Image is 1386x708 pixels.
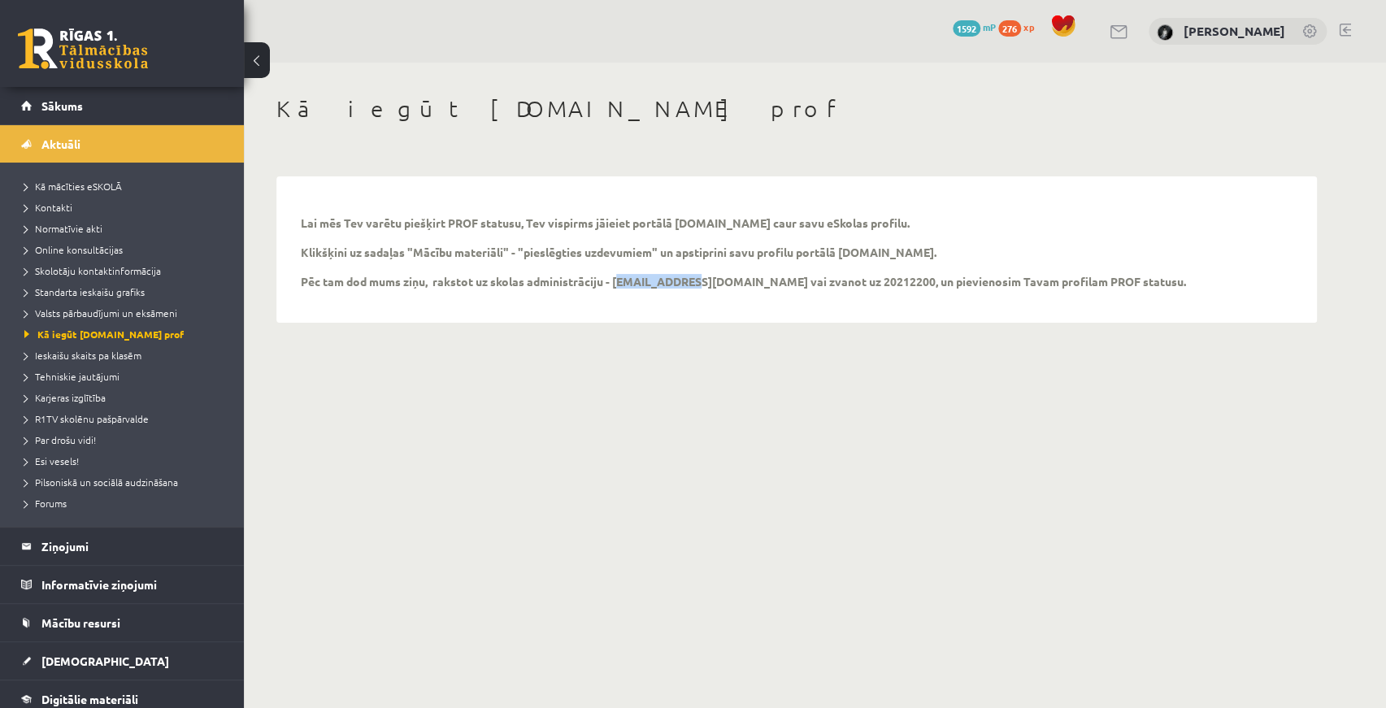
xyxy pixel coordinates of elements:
span: Kā iegūt [DOMAIN_NAME] prof [24,328,184,341]
a: Ziņojumi [21,528,224,565]
a: Online konsultācijas [24,242,228,257]
span: 1592 [953,20,980,37]
a: Skolotāju kontaktinformācija [24,263,228,278]
span: Digitālie materiāli [41,692,138,706]
a: Par drošu vidi! [24,432,228,447]
span: Ieskaišu skaits pa klasēm [24,349,141,362]
img: Katrīna Radvila [1157,24,1173,41]
h1: Kā iegūt [DOMAIN_NAME] prof [276,95,1317,123]
a: Pilsoniskā un sociālā audzināšana [24,475,228,489]
a: [PERSON_NAME] [1184,23,1285,39]
a: Mācību resursi [21,604,224,641]
span: Forums [24,497,67,510]
span: Normatīvie akti [24,222,102,235]
span: Online konsultācijas [24,243,123,256]
span: Sākums [41,98,83,113]
a: Kā mācīties eSKOLĀ [24,179,228,193]
a: Kontakti [24,200,228,215]
span: xp [1023,20,1034,33]
span: R1TV skolēnu pašpārvalde [24,412,149,425]
span: Skolotāju kontaktinformācija [24,264,161,277]
span: [DEMOGRAPHIC_DATA] [41,654,169,668]
span: Aktuāli [41,137,80,151]
span: Karjeras izglītība [24,391,106,404]
a: Aktuāli [21,125,224,163]
legend: Ziņojumi [41,528,224,565]
span: Valsts pārbaudījumi un eksāmeni [24,306,177,319]
span: Esi vesels! [24,454,79,467]
a: 1592 mP [953,20,996,33]
span: Pilsoniskā un sociālā audzināšana [24,476,178,489]
p: Lai mēs Tev varētu piešķirt PROF statusu, Tev vispirms jāieiet portālā [DOMAIN_NAME] caur savu eS... [301,215,1186,289]
a: Forums [24,496,228,510]
a: Sākums [21,87,224,124]
span: Tehniskie jautājumi [24,370,119,383]
a: R1TV skolēnu pašpārvalde [24,411,228,426]
a: Informatīvie ziņojumi [21,566,224,603]
a: 276 xp [998,20,1042,33]
a: Rīgas 1. Tālmācības vidusskola [18,28,148,69]
span: Standarta ieskaišu grafiks [24,285,145,298]
legend: Informatīvie ziņojumi [41,566,224,603]
a: Tehniskie jautājumi [24,369,228,384]
a: [DEMOGRAPHIC_DATA] [21,642,224,680]
a: Standarta ieskaišu grafiks [24,285,228,299]
a: Ieskaišu skaits pa klasēm [24,348,228,363]
a: Kā iegūt [DOMAIN_NAME] prof [24,327,228,341]
a: Karjeras izglītība [24,390,228,405]
a: Normatīvie akti [24,221,228,236]
a: Esi vesels! [24,454,228,468]
span: 276 [998,20,1021,37]
span: mP [983,20,996,33]
span: Par drošu vidi! [24,433,96,446]
a: Valsts pārbaudījumi un eksāmeni [24,306,228,320]
span: Kā mācīties eSKOLĀ [24,180,122,193]
span: Kontakti [24,201,72,214]
span: Mācību resursi [41,615,120,630]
